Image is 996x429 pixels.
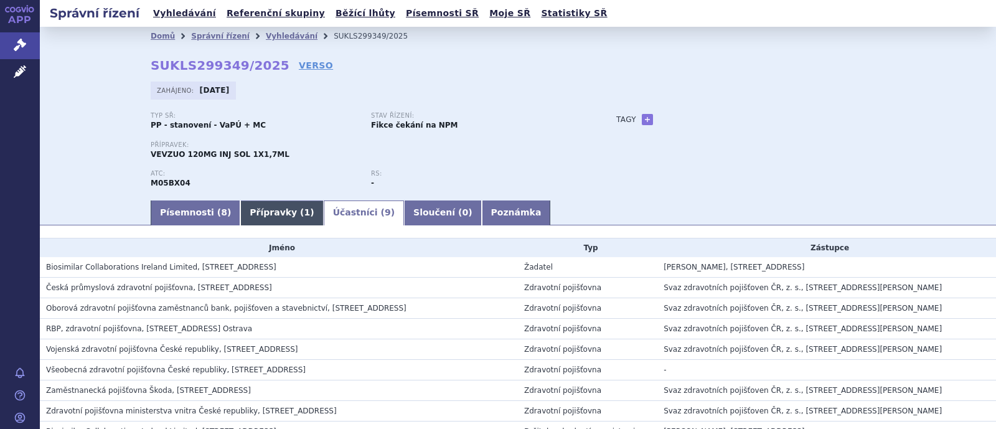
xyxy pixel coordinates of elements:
span: Česká průmyslová zdravotní pojišťovna, Jeremenkova 161/11, Ostrava - Vítkovice [46,283,272,292]
h2: Správní řízení [40,4,149,22]
p: RS: [371,170,579,177]
a: + [642,114,653,125]
span: Svaz zdravotních pojišťoven ČR, z. s., [STREET_ADDRESS][PERSON_NAME] [664,345,942,354]
span: Svaz zdravotních pojišťoven ČR, z. s., [STREET_ADDRESS][PERSON_NAME] [664,324,942,333]
span: 1 [304,207,311,217]
a: VERSO [299,59,333,72]
span: - [664,365,666,374]
span: [PERSON_NAME], [STREET_ADDRESS] [664,263,804,271]
th: Zástupce [657,238,996,257]
a: Vyhledávání [266,32,317,40]
strong: Fikce čekání na NPM [371,121,458,130]
a: Písemnosti (8) [151,200,240,225]
th: Jméno [40,238,518,257]
span: Svaz zdravotních pojišťoven ČR, z. s., [STREET_ADDRESS][PERSON_NAME] [664,283,942,292]
li: SUKLS299349/2025 [334,27,424,45]
span: Zdravotní pojišťovna [524,386,601,395]
span: 0 [462,207,468,217]
span: Zdravotní pojišťovna [524,304,601,313]
span: Zaměstnanecká pojišťovna Škoda, Husova 302, Mladá Boleslav [46,386,251,395]
a: Poznámka [482,200,551,225]
span: VEVZUO 120MG INJ SOL 1X1,7ML [151,150,289,159]
span: Žadatel [524,263,553,271]
span: Zdravotní pojišťovna [524,345,601,354]
strong: [DATE] [200,86,230,95]
span: Zahájeno: [157,85,196,95]
a: Přípravky (1) [240,200,323,225]
span: RBP, zdravotní pojišťovna, Michálkovická 967/108, Slezská Ostrava [46,324,252,333]
a: Písemnosti SŘ [402,5,482,22]
a: Statistiky SŘ [537,5,611,22]
a: Referenční skupiny [223,5,329,22]
span: 8 [221,207,227,217]
p: ATC: [151,170,359,177]
p: Typ SŘ: [151,112,359,120]
span: Zdravotní pojišťovna [524,407,601,415]
strong: DENOSUMAB [151,179,190,187]
h3: Tagy [616,112,636,127]
p: Přípravek: [151,141,591,149]
a: Vyhledávání [149,5,220,22]
th: Typ [518,238,657,257]
span: Všeobecná zdravotní pojišťovna České republiky, Orlická 2020/4, Praha 3 [46,365,306,374]
strong: - [371,179,374,187]
a: Správní řízení [191,32,250,40]
span: 9 [385,207,391,217]
strong: SUKLS299349/2025 [151,58,289,73]
a: Účastníci (9) [324,200,404,225]
strong: PP - stanovení - VaPÚ + MC [151,121,266,130]
span: Zdravotní pojišťovna [524,283,601,292]
span: Vojenská zdravotní pojišťovna České republiky, Drahobejlova 1404/4, Praha 9 [46,345,298,354]
span: Svaz zdravotních pojišťoven ČR, z. s., [STREET_ADDRESS][PERSON_NAME] [664,304,942,313]
span: Zdravotní pojišťovna [524,324,601,333]
p: Stav řízení: [371,112,579,120]
a: Moje SŘ [486,5,534,22]
span: Svaz zdravotních pojišťoven ČR, z. s., [STREET_ADDRESS][PERSON_NAME] [664,407,942,415]
a: Sloučení (0) [404,200,481,225]
span: Svaz zdravotních pojišťoven ČR, z. s., [STREET_ADDRESS][PERSON_NAME] [664,386,942,395]
a: Běžící lhůty [332,5,399,22]
span: Oborová zdravotní pojišťovna zaměstnanců bank, pojišťoven a stavebnictví, Roškotova 1225/1, Praha 4 [46,304,406,313]
a: Domů [151,32,175,40]
span: Zdravotní pojišťovna [524,365,601,374]
span: Biosimilar Collaborations Ireland Limited, Unit 35/36, Grange Parade, Baldoyle Industrial Estate,... [46,263,276,271]
span: Zdravotní pojišťovna ministerstva vnitra České republiky, Vinohradská 2577/178, Praha 3 - Vinohra... [46,407,337,415]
